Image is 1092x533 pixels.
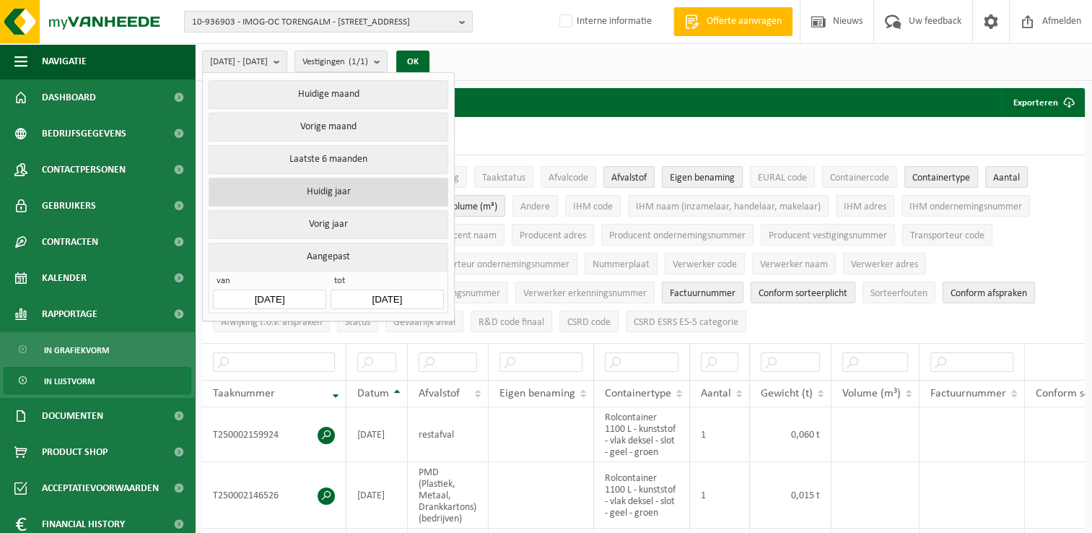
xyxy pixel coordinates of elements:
[761,388,813,399] span: Gewicht (t)
[414,253,577,274] button: Transporteur ondernemingsnummerTransporteur ondernemingsnummer : Activate to sort
[901,195,1030,217] button: IHM ondernemingsnummerIHM ondernemingsnummer: Activate to sort
[690,407,750,462] td: 1
[42,224,98,260] span: Contracten
[302,51,368,73] span: Vestigingen
[331,275,443,290] span: tot
[594,462,690,529] td: Rolcontainer 1100 L - kunststof - vlak deksel - slot - geel - groen
[843,253,926,274] button: Verwerker adresVerwerker adres: Activate to sort
[690,462,750,529] td: 1
[851,259,918,270] span: Verwerker adres
[673,7,792,36] a: Offerte aanvragen
[769,230,887,241] span: Producent vestigingsnummer
[42,116,126,152] span: Bedrijfsgegevens
[447,201,497,212] span: Volume (m³)
[985,166,1028,188] button: AantalAantal: Activate to sort
[396,51,429,74] button: OK
[419,388,460,399] span: Afvalstof
[830,173,889,183] span: Containercode
[628,195,829,217] button: IHM naam (inzamelaar, handelaar, makelaar)IHM naam (inzamelaar, handelaar, makelaar): Activate to...
[556,11,652,32] label: Interne informatie
[520,201,550,212] span: Andere
[209,113,447,142] button: Vorige maand
[42,470,159,506] span: Acceptatievoorwaarden
[565,195,621,217] button: IHM codeIHM code: Activate to sort
[594,407,690,462] td: Rolcontainer 1100 L - kunststof - vlak deksel - slot - geel - groen
[408,462,489,529] td: PMD (Plastiek, Metaal, Drankkartons) (bedrijven)
[759,288,847,299] span: Conform sorteerplicht
[523,288,647,299] span: Verwerker erkenningsnummer
[294,51,388,72] button: Vestigingen(1/1)
[202,407,346,462] td: T250002159924
[559,311,619,332] button: CSRD codeCSRD code: Activate to sort
[842,388,901,399] span: Volume (m³)
[42,43,87,79] span: Navigatie
[515,282,655,303] button: Verwerker erkenningsnummerVerwerker erkenningsnummer: Activate to sort
[758,173,807,183] span: EURAL code
[184,11,473,32] button: 10-936903 - IMOG-OC TORENGALM - [STREET_ADDRESS]
[670,173,735,183] span: Eigen benaming
[662,282,743,303] button: FactuurnummerFactuurnummer: Activate to sort
[357,388,389,399] span: Datum
[44,368,95,395] span: In lijstvorm
[209,243,447,271] button: Aangepast
[512,195,558,217] button: AndereAndere: Activate to sort
[209,210,447,239] button: Vorig jaar
[930,388,1006,399] span: Factuurnummer
[346,407,408,462] td: [DATE]
[42,296,97,332] span: Rapportage
[42,434,108,470] span: Product Shop
[209,145,447,174] button: Laatste 6 maanden
[209,178,447,207] button: Huidig jaar
[385,311,463,332] button: Gevaarlijk afval : Activate to sort
[349,57,368,66] count: (1/1)
[541,166,596,188] button: AfvalcodeAfvalcode: Activate to sort
[213,275,326,290] span: van
[42,79,96,116] span: Dashboard
[471,311,552,332] button: R&D code finaalR&amp;D code finaal: Activate to sort
[609,230,746,241] span: Producent ondernemingsnummer
[822,166,897,188] button: ContainercodeContainercode: Activate to sort
[422,259,569,270] span: Transporteur ondernemingsnummer
[44,337,109,364] span: In grafiekvorm
[670,288,735,299] span: Factuurnummer
[912,173,970,183] span: Containertype
[499,388,575,399] span: Eigen benaming
[42,188,96,224] span: Gebruikers
[440,195,505,217] button: Volume (m³)Volume (m³): Activate to sort
[750,462,831,529] td: 0,015 t
[209,80,447,109] button: Huidige maand
[192,12,453,33] span: 10-936903 - IMOG-OC TORENGALM - [STREET_ADDRESS]
[479,317,544,328] span: R&D code finaal
[603,166,655,188] button: AfvalstofAfvalstof: Activate to sort
[626,311,746,332] button: CSRD ESRS E5-5 categorieCSRD ESRS E5-5 categorie: Activate to sort
[202,462,346,529] td: T250002146526
[636,201,821,212] span: IHM naam (inzamelaar, handelaar, makelaar)
[593,259,650,270] span: Nummerplaat
[761,224,895,246] button: Producent vestigingsnummerProducent vestigingsnummer: Activate to sort
[902,224,992,246] button: Transporteur codeTransporteur code: Activate to sort
[951,288,1027,299] span: Conform afspraken
[573,201,613,212] span: IHM code
[213,388,275,399] span: Taaknummer
[665,253,745,274] button: Verwerker codeVerwerker code: Activate to sort
[4,336,191,363] a: In grafiekvorm
[701,388,731,399] span: Aantal
[910,230,984,241] span: Transporteur code
[346,462,408,529] td: [DATE]
[520,230,586,241] span: Producent adres
[512,224,594,246] button: Producent adresProducent adres: Activate to sort
[634,317,738,328] span: CSRD ESRS E5-5 categorie
[750,407,831,462] td: 0,060 t
[1002,88,1083,117] button: Exporteren
[751,282,855,303] button: Conform sorteerplicht : Activate to sort
[482,173,525,183] span: Taakstatus
[42,398,103,434] span: Documenten
[601,224,754,246] button: Producent ondernemingsnummerProducent ondernemingsnummer: Activate to sort
[585,253,658,274] button: NummerplaatNummerplaat: Activate to sort
[605,388,671,399] span: Containertype
[862,282,935,303] button: SorteerfoutenSorteerfouten: Activate to sort
[909,201,1022,212] span: IHM ondernemingsnummer
[345,317,370,328] span: Status
[703,14,785,29] span: Offerte aanvragen
[4,367,191,394] a: In lijstvorm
